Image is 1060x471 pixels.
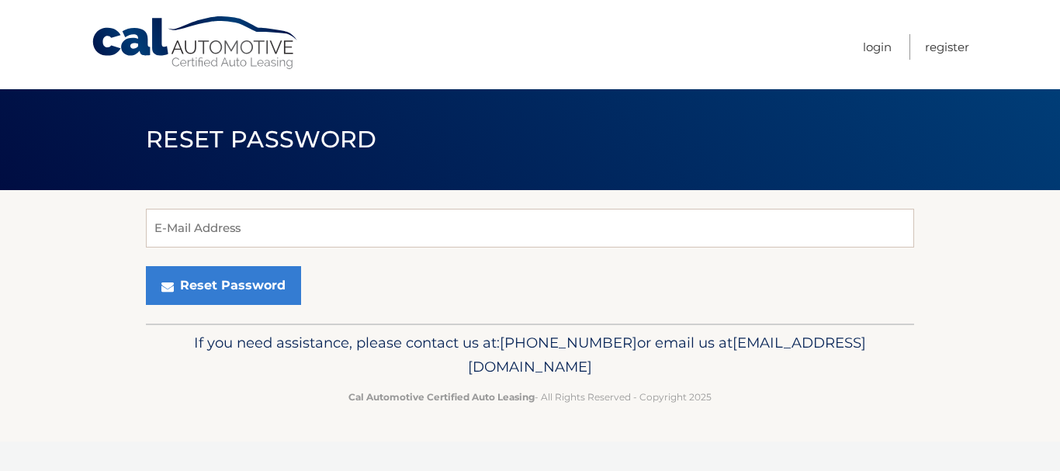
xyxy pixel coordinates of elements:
strong: Cal Automotive Certified Auto Leasing [348,391,535,403]
p: - All Rights Reserved - Copyright 2025 [156,389,904,405]
a: Register [925,34,969,60]
span: Reset Password [146,125,376,154]
a: Cal Automotive [91,16,300,71]
p: If you need assistance, please contact us at: or email us at [156,331,904,380]
span: [PHONE_NUMBER] [500,334,637,352]
a: Login [863,34,892,60]
input: E-Mail Address [146,209,914,248]
button: Reset Password [146,266,301,305]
